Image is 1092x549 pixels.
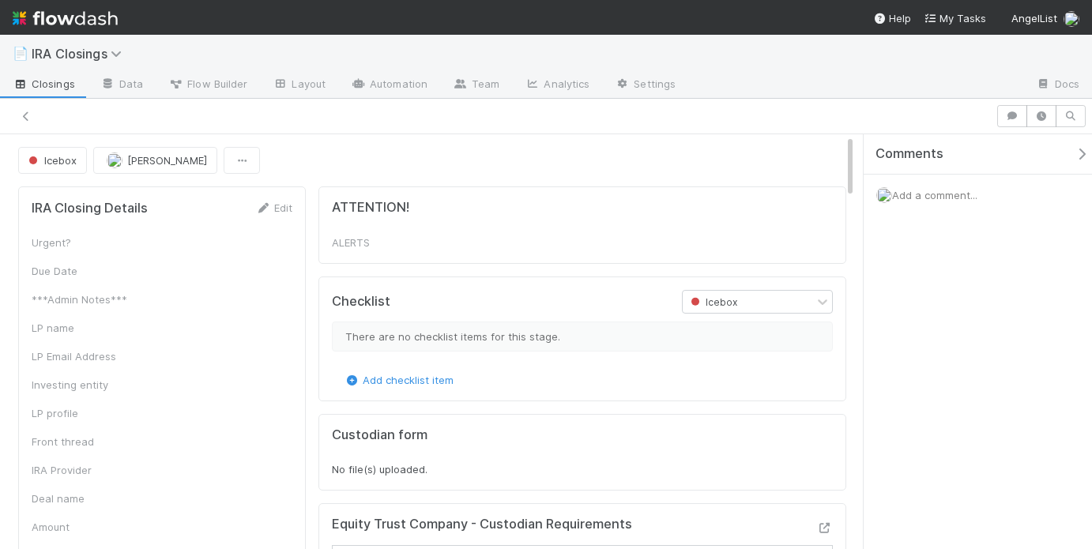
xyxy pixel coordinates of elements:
a: Layout [260,73,338,98]
span: Icebox [687,296,737,308]
div: ALERTS [332,235,450,250]
span: Add a comment... [892,189,977,201]
span: Flow Builder [168,76,247,92]
span: Icebox [25,154,77,167]
div: Amount [32,519,150,535]
img: avatar_768cd48b-9260-4103-b3ef-328172ae0546.png [1064,11,1079,27]
div: LP Email Address [32,348,150,364]
div: Deal name [32,491,150,506]
div: Investing entity [32,377,150,393]
a: Edit [255,201,292,214]
a: Flow Builder [156,73,260,98]
h5: Equity Trust Company - Custodian Requirements [332,517,632,532]
div: Urgent? [32,235,150,250]
h5: IRA Closing Details [32,201,148,216]
img: logo-inverted-e16ddd16eac7371096b0.svg [13,5,118,32]
a: Analytics [512,73,602,98]
a: Team [440,73,512,98]
a: Automation [338,73,440,98]
span: Comments [875,146,943,162]
div: No file(s) uploaded. [332,427,833,478]
div: There are no checklist items for this stage. [332,322,833,352]
a: Add checklist item [344,374,454,386]
button: Icebox [18,147,87,174]
a: My Tasks [924,10,986,26]
img: avatar_768cd48b-9260-4103-b3ef-328172ae0546.png [107,152,122,168]
span: Closings [13,76,75,92]
a: Data [88,73,156,98]
div: LP profile [32,405,150,421]
h5: Checklist [332,294,390,310]
span: [PERSON_NAME] [127,154,207,167]
span: AngelList [1011,12,1057,24]
h5: Custodian form [332,427,427,443]
span: My Tasks [924,12,986,24]
div: LP name [32,320,150,336]
div: Due Date [32,263,150,279]
span: IRA Closings [32,46,130,62]
div: IRA Provider [32,462,150,478]
button: [PERSON_NAME] [93,147,217,174]
img: avatar_768cd48b-9260-4103-b3ef-328172ae0546.png [876,187,892,203]
div: Front thread [32,434,150,449]
a: Docs [1023,73,1092,98]
div: Help [873,10,911,26]
h5: ATTENTION! [332,200,409,216]
span: 📄 [13,47,28,60]
a: Settings [602,73,688,98]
